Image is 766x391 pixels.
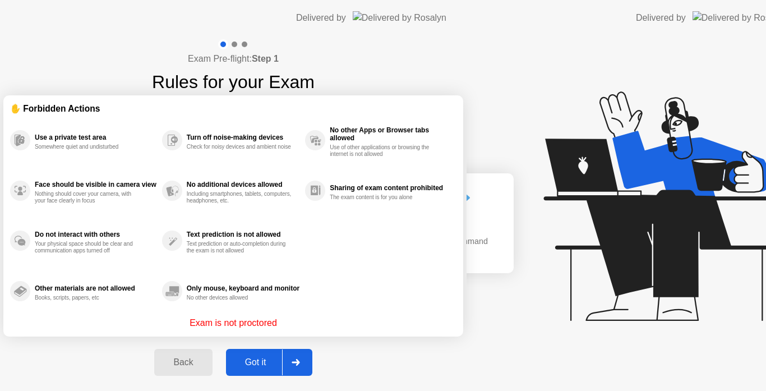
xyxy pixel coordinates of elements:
img: Delivered by Rosalyn [353,11,446,24]
div: Text prediction is not allowed [187,231,299,238]
div: Face should be visible in camera view [35,181,156,188]
div: Delivered by [636,11,686,25]
div: No additional devices allowed [187,181,299,188]
button: Got it [226,349,312,376]
button: Back [154,349,212,376]
div: Back [158,357,209,367]
div: The exam content is for you alone [330,194,436,201]
div: Use a private test area [35,134,156,141]
div: Use of other applications or browsing the internet is not allowed [330,144,436,158]
div: Delivered by [296,11,346,25]
div: Your physical space should be clear and communication apps turned off [35,241,141,254]
div: Somewhere quiet and undisturbed [35,144,141,150]
div: Including smartphones, tablets, computers, headphones, etc. [187,191,293,204]
div: Nothing should cover your camera, with your face clearly in focus [35,191,141,204]
div: Turn off noise-making devices [187,134,299,141]
div: Got it [229,357,282,367]
div: No other Apps or Browser tabs allowed [330,126,451,142]
p: Exam is not proctored [190,316,277,330]
div: ✋ Forbidden Actions [10,102,456,115]
h4: Exam Pre-flight: [188,52,279,66]
div: Only mouse, keyboard and monitor [187,284,299,292]
div: Check for noisy devices and ambient noise [187,144,293,150]
div: Books, scripts, papers, etc [35,295,141,301]
div: Sharing of exam content prohibited [330,184,451,192]
b: Step 1 [252,54,279,63]
div: Do not interact with others [35,231,156,238]
h1: Rules for your Exam [152,68,315,95]
div: Other materials are not allowed [35,284,156,292]
div: Text prediction or auto-completion during the exam is not allowed [187,241,293,254]
div: No other devices allowed [187,295,293,301]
